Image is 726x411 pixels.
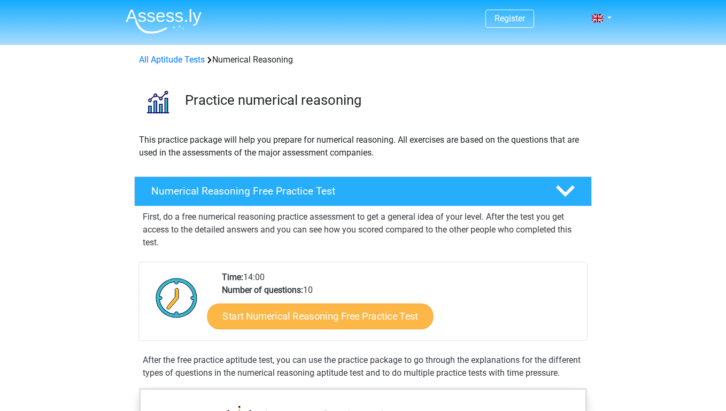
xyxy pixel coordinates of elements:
[139,55,205,65] a: All Aptitude Tests
[135,79,180,125] img: numerical reasoning
[222,272,243,282] b: Time:
[135,53,591,66] div: Numerical Reasoning
[126,9,202,34] img: Assessly
[185,92,583,108] h3: Practice numerical reasoning
[222,285,303,295] b: Number of questions:
[151,185,538,197] h4: Numerical Reasoning Free Practice Test
[207,303,434,329] a: Start Numerical Reasoning Free Practice Test
[143,211,583,249] p: First, do a free numerical reasoning practice assessment to get a general idea of your level. Aft...
[495,13,525,24] a: Register
[139,134,587,159] p: This practice package will help you prepare for numerical reasoning. All exercises are based on t...
[150,271,204,324] img: Clock
[214,271,586,340] div: 14:00 10
[130,176,596,206] a: Numerical Reasoning Free Practice Test
[138,354,588,379] div: After the free practice aptitude test, you can use the practice package to go through the explana...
